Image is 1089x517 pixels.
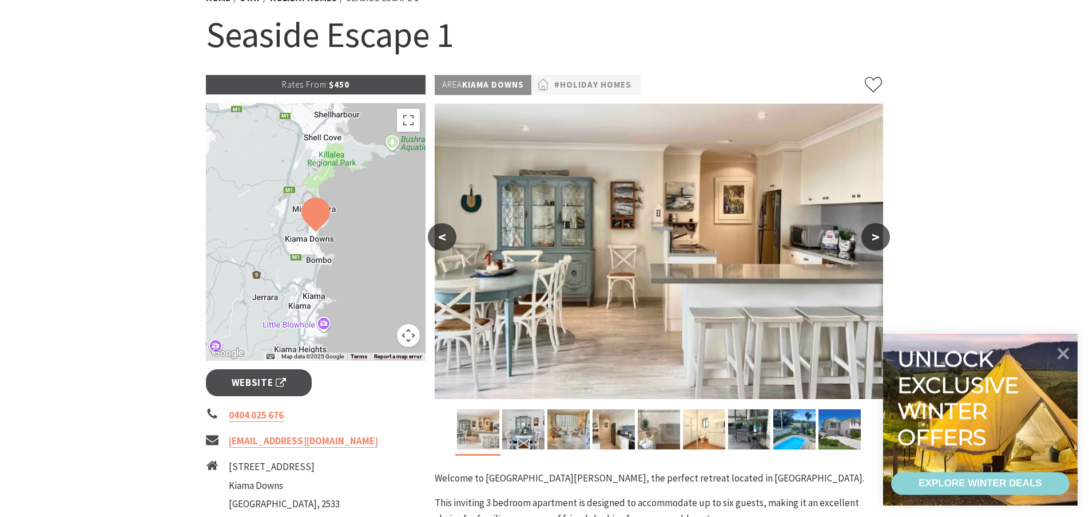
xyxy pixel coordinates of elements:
[351,353,367,360] a: Terms
[861,223,890,251] button: >
[281,353,344,360] span: Map data ©2025 Google
[209,346,247,361] a: Open this area in Google Maps (opens a new window)
[206,75,426,94] p: $450
[919,472,1042,495] div: EXPLORE WINTER DEALS
[229,459,340,475] li: [STREET_ADDRESS]
[897,346,1024,451] div: Unlock exclusive winter offers
[435,75,531,95] p: Kiama Downs
[229,496,340,512] li: [GEOGRAPHIC_DATA], 2533
[229,478,340,494] li: Kiama Downs
[442,79,462,90] span: Area
[209,346,247,361] img: Google
[374,353,422,360] a: Report a map error
[397,109,420,132] button: Toggle fullscreen view
[267,353,275,361] button: Keyboard shortcuts
[891,472,1070,495] a: EXPLORE WINTER DEALS
[229,409,284,422] a: 0404 025 676
[232,375,287,390] span: Website
[428,223,456,251] button: <
[554,78,631,92] a: #Holiday Homes
[435,471,883,486] p: Welcome to [GEOGRAPHIC_DATA][PERSON_NAME], the perfect retreat located in [GEOGRAPHIC_DATA].
[397,324,420,347] button: Map camera controls
[206,369,312,396] a: Website
[229,435,378,448] a: [EMAIL_ADDRESS][DOMAIN_NAME]
[282,79,329,90] span: Rates From:
[206,11,883,58] h1: Seaside Escape 1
